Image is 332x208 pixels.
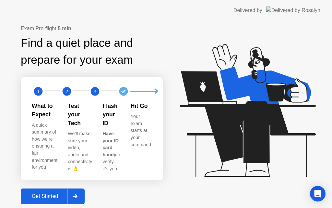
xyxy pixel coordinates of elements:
div: Test your Tech [68,102,92,127]
div: Your exam starts at your command [131,113,151,148]
div: Find a quiet place and prepare for your exam [21,34,163,69]
button: Get Started [21,188,85,204]
div: Get Started [23,193,67,199]
b: 5 min [58,26,71,31]
text: 3 [94,88,96,95]
img: Delivered by Rosalyn [266,6,320,14]
div: Open Intercom Messenger [310,186,326,201]
div: What to Expect [32,102,57,119]
div: to verify it’s you [102,130,120,173]
b: Have your ID card handy [102,131,119,157]
div: A quick summary of how we’re ensuring a fair environment for you [32,122,57,171]
div: Exam Pre-flight: [21,25,163,32]
div: We’ll make sure your video, audio and connectivity is 👌 [68,130,92,173]
div: Flash your ID [102,102,120,127]
text: 2 [65,88,68,95]
div: Hit Go [131,102,151,110]
div: Delivered by [233,6,262,14]
text: 1 [37,88,40,95]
